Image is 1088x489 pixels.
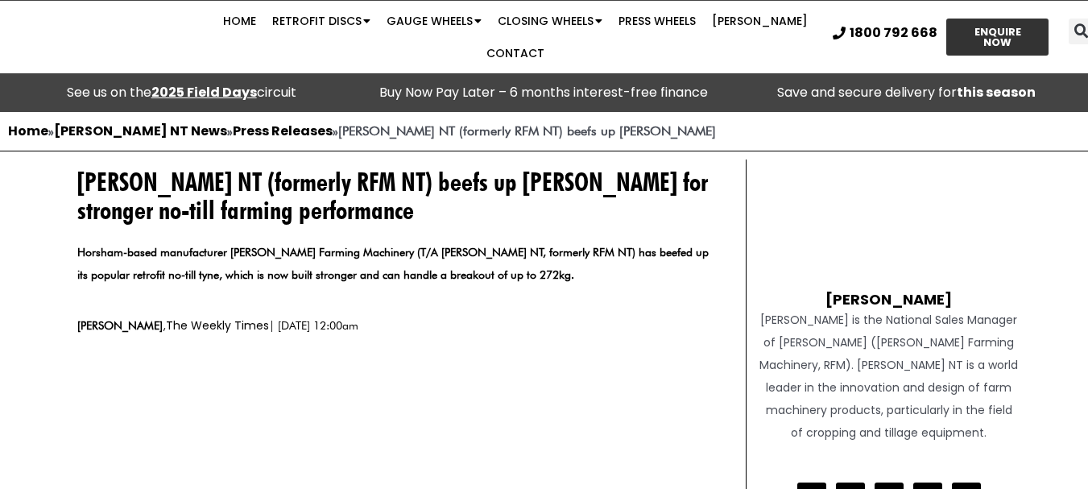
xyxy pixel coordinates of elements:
span: » » » [8,123,716,139]
a: 1800 792 668 [833,27,937,39]
p: Buy Now Pay Later – 6 months interest-free finance [370,81,717,104]
div: See us on the circuit [8,81,354,104]
a: Closing Wheels [490,5,610,37]
div: [PERSON_NAME] is the National Sales Manager of [PERSON_NAME] ([PERSON_NAME] Farming Machinery, RF... [759,309,1020,444]
span: 1800 792 668 [850,27,937,39]
nav: Menu [211,5,821,69]
a: Gauge Wheels [379,5,490,37]
strong: this season [957,83,1036,102]
a: Home [215,5,264,37]
a: Contact [478,37,552,69]
a: Press Releases [233,122,333,140]
div: Horsham-based manufacturer [PERSON_NAME] Farming Machinery (T/A [PERSON_NAME] NT, formerly RFM NT... [77,241,722,298]
a: [PERSON_NAME] NT News [54,122,227,140]
p: , | [DATE] 12:00am [77,314,722,337]
a: The Weekly Times [166,317,269,334]
a: Press Wheels [610,5,704,37]
a: ENQUIRE NOW [946,19,1049,56]
h1: [PERSON_NAME] NT (formerly RFM NT) beefs up [PERSON_NAME] for stronger no-till farming performance [77,168,722,224]
a: Home [8,122,48,140]
h4: [PERSON_NAME] [759,275,1020,309]
img: Ryan NT logo [48,12,209,62]
b: [PERSON_NAME] [77,319,163,332]
a: Retrofit Discs [264,5,379,37]
a: 2025 Field Days [151,83,257,102]
a: [PERSON_NAME] [704,5,816,37]
p: Save and secure delivery for [734,81,1080,104]
strong: [PERSON_NAME] NT (formerly RFM NT) beefs up [PERSON_NAME] [338,123,716,139]
span: ENQUIRE NOW [961,27,1035,48]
